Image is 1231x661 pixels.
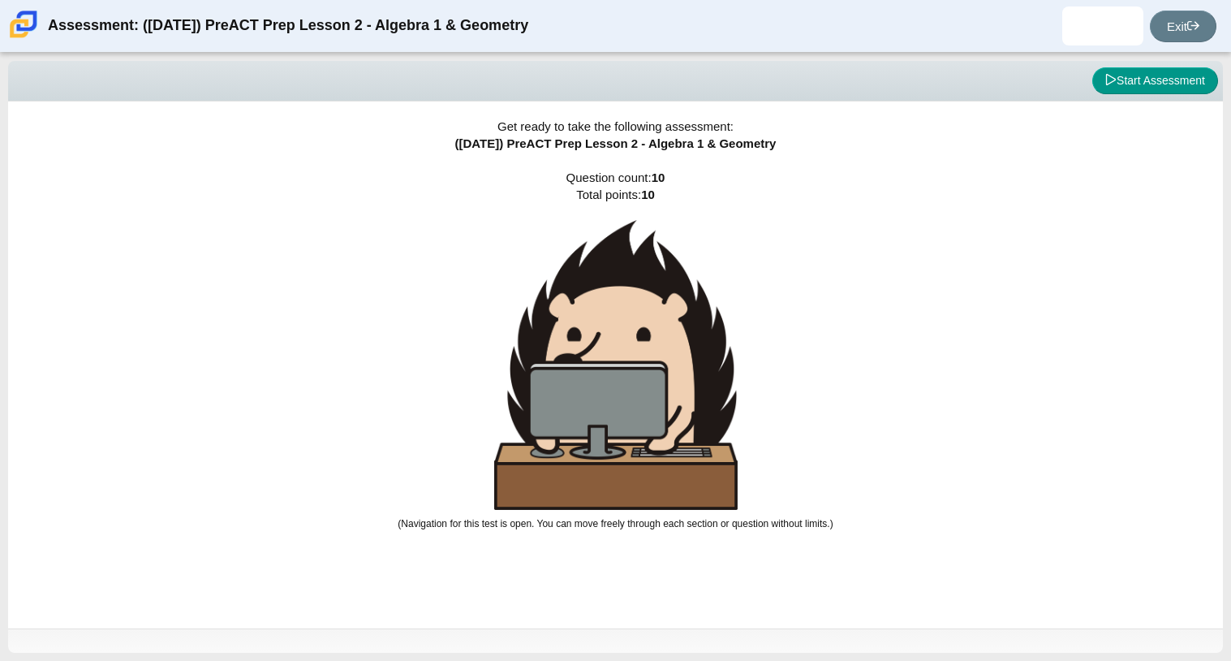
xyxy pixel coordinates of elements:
[48,6,528,45] div: Assessment: ([DATE]) PreACT Prep Lesson 2 - Algebra 1 & Geometry
[641,188,655,201] b: 10
[497,119,734,133] span: Get ready to take the following assessment:
[398,171,833,529] span: Question count: Total points:
[6,30,41,44] a: Carmen School of Science & Technology
[398,518,833,529] small: (Navigation for this test is open. You can move freely through each section or question without l...
[494,220,738,510] img: hedgehog-behind-computer-large.png
[1090,13,1116,39] img: michael.fermaintva.2jc7PQ
[652,171,665,184] b: 10
[6,7,41,41] img: Carmen School of Science & Technology
[455,136,777,150] span: ([DATE]) PreACT Prep Lesson 2 - Algebra 1 & Geometry
[1092,67,1218,95] button: Start Assessment
[1150,11,1216,42] a: Exit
